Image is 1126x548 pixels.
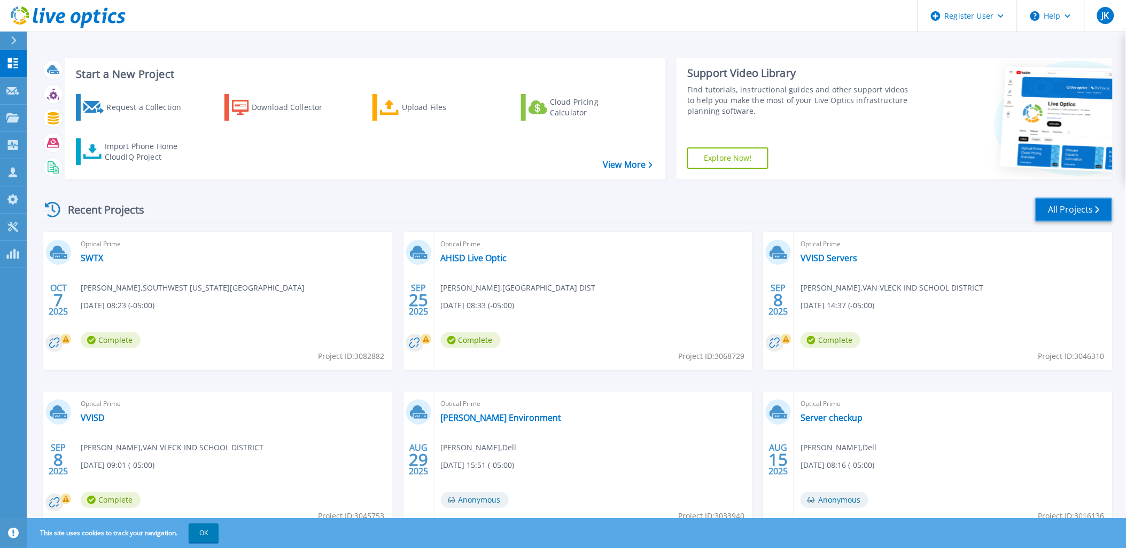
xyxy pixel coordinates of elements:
span: [PERSON_NAME] , SOUTHWEST [US_STATE][GEOGRAPHIC_DATA] [81,282,305,294]
div: SEP 2025 [768,280,789,319]
span: Anonymous [801,492,868,508]
div: SEP 2025 [48,440,68,479]
span: [PERSON_NAME] , VAN VLECK IND SCHOOL DISTRICT [801,282,983,294]
span: [PERSON_NAME] , Dell [801,442,876,453]
div: OCT 2025 [48,280,68,319]
span: [DATE] 08:33 (-05:00) [441,300,515,311]
h3: Start a New Project [76,68,653,80]
span: Project ID: 3082882 [319,350,385,362]
a: View More [603,160,653,170]
span: Optical Prime [801,398,1106,410]
span: 8 [774,295,783,304]
span: Optical Prime [81,398,386,410]
span: [PERSON_NAME] , VAN VLECK IND SCHOOL DISTRICT [81,442,263,453]
span: 25 [409,295,428,304]
span: JK [1101,11,1109,20]
span: Complete [801,332,860,348]
div: Upload Files [402,97,487,118]
a: SWTX [81,253,103,263]
div: Support Video Library [687,66,911,80]
span: Optical Prime [441,238,747,250]
span: Optical Prime [441,398,747,410]
button: OK [189,523,219,543]
div: AUG 2025 [768,440,789,479]
div: Cloud Pricing Calculator [550,97,635,118]
span: Project ID: 3068729 [678,350,744,362]
div: Download Collector [252,97,337,118]
span: Complete [81,492,141,508]
a: Download Collector [224,94,344,121]
span: 8 [53,455,63,464]
span: Optical Prime [81,238,386,250]
a: Explore Now! [687,147,768,169]
span: [PERSON_NAME] , [GEOGRAPHIC_DATA] DIST [441,282,596,294]
div: Recent Projects [41,197,159,223]
span: This site uses cookies to track your navigation. [29,523,219,543]
a: VVISD [81,412,105,423]
a: [PERSON_NAME] Environment [441,412,562,423]
a: Upload Files [372,94,492,121]
span: Anonymous [441,492,509,508]
span: 7 [53,295,63,304]
div: AUG 2025 [408,440,429,479]
a: Server checkup [801,412,863,423]
span: Complete [441,332,501,348]
span: Project ID: 3033940 [678,510,744,522]
span: Project ID: 3016136 [1038,510,1105,522]
span: [DATE] 08:16 (-05:00) [801,459,874,471]
span: [PERSON_NAME] , Dell [441,442,517,453]
span: Complete [81,332,141,348]
div: SEP 2025 [408,280,429,319]
a: VVISD Servers [801,253,857,263]
a: All Projects [1035,198,1113,222]
span: Project ID: 3045753 [319,510,385,522]
span: [DATE] 09:01 (-05:00) [81,459,154,471]
span: 15 [769,455,788,464]
span: Project ID: 3046310 [1038,350,1105,362]
div: Import Phone Home CloudIQ Project [105,141,188,162]
a: Request a Collection [76,94,195,121]
span: [DATE] 08:23 (-05:00) [81,300,154,311]
span: Optical Prime [801,238,1106,250]
span: 29 [409,455,428,464]
a: AHISD Live Optic [441,253,507,263]
div: Request a Collection [106,97,192,118]
span: [DATE] 14:37 (-05:00) [801,300,874,311]
div: Find tutorials, instructional guides and other support videos to help you make the most of your L... [687,84,911,116]
span: [DATE] 15:51 (-05:00) [441,459,515,471]
a: Cloud Pricing Calculator [521,94,640,121]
